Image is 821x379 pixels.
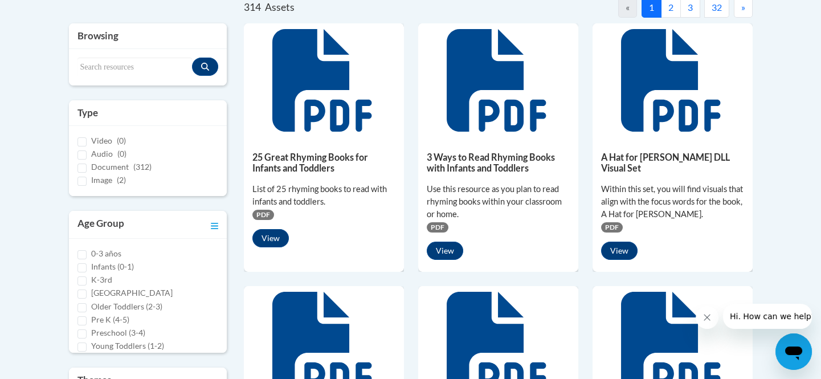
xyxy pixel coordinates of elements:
[252,229,289,247] button: View
[192,58,218,76] button: Search resources
[91,327,145,339] label: Preschool (3-4)
[696,306,718,329] iframe: Close message
[91,260,134,273] label: Infants (0-1)
[91,162,129,172] span: Document
[91,313,129,326] label: Pre K (4-5)
[91,149,113,158] span: Audio
[252,152,395,174] h5: 25 Great Rhyming Books for Infants and Toddlers
[427,222,448,233] span: PDF
[117,175,126,185] span: (2)
[601,242,638,260] button: View
[91,274,112,286] label: K-3rd
[244,1,261,13] span: 314
[252,183,395,208] div: List of 25 rhyming books to read with infants and toddlers.
[117,136,126,145] span: (0)
[91,247,121,260] label: 0-3 años
[601,183,744,221] div: Within this set, you will find visuals that align with the focus words for the book, A Hat for [P...
[91,175,112,185] span: Image
[117,149,126,158] span: (0)
[741,2,745,13] span: »
[133,162,152,172] span: (312)
[601,222,623,233] span: PDF
[427,152,570,174] h5: 3 Ways to Read Rhyming Books with Infants and Toddlers
[723,304,812,329] iframe: Message from company
[427,183,570,221] div: Use this resource as you plan to read rhyming books within your classroom or home.
[77,217,124,233] h3: Age Group
[252,210,274,220] span: PDF
[7,8,92,17] span: Hi. How can we help?
[775,333,812,370] iframe: Button to launch messaging window
[91,300,162,313] label: Older Toddlers (2-3)
[91,287,173,299] label: [GEOGRAPHIC_DATA]
[77,106,219,120] h3: Type
[211,217,218,233] a: Toggle collapse
[601,152,744,174] h5: A Hat for [PERSON_NAME] DLL Visual Set
[91,136,112,145] span: Video
[77,29,219,43] h3: Browsing
[91,340,164,352] label: Young Toddlers (1-2)
[265,1,295,13] span: Assets
[77,58,193,77] input: Search resources
[427,242,463,260] button: View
